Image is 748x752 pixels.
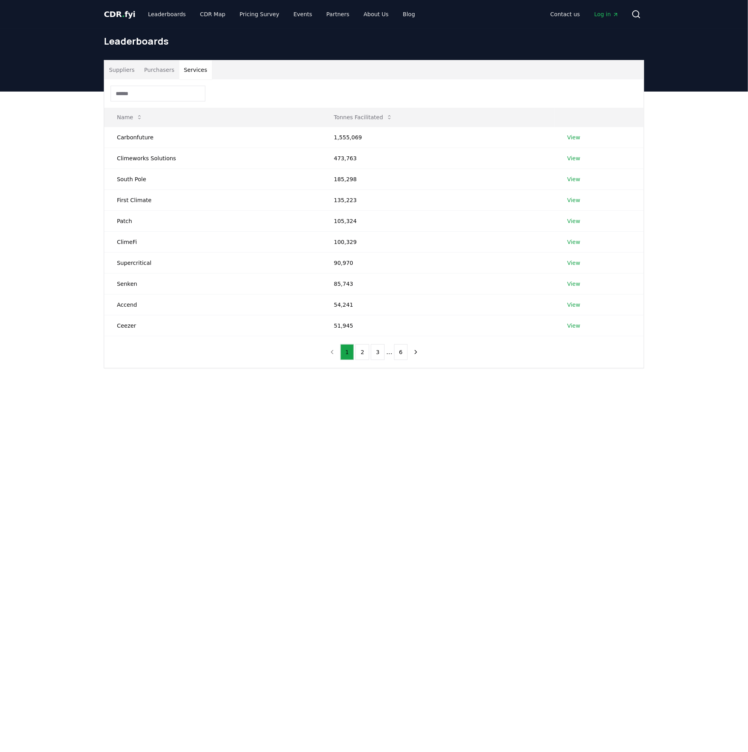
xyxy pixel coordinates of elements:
[104,9,135,20] a: CDR.fyi
[594,10,619,18] span: Log in
[544,7,586,21] a: Contact us
[104,210,321,231] td: Patch
[104,273,321,294] td: Senken
[321,315,554,336] td: 51,945
[340,344,354,360] button: 1
[321,294,554,315] td: 54,241
[104,294,321,315] td: Accend
[567,175,580,183] a: View
[567,280,580,288] a: View
[179,60,212,79] button: Services
[321,210,554,231] td: 105,324
[321,273,554,294] td: 85,743
[567,133,580,141] a: View
[104,148,321,169] td: Climeworks Solutions
[321,231,554,252] td: 100,329
[567,301,580,309] a: View
[142,7,192,21] a: Leaderboards
[104,35,644,47] h1: Leaderboards
[320,7,356,21] a: Partners
[544,7,625,21] nav: Main
[111,109,149,125] button: Name
[104,231,321,252] td: ClimeFi
[409,344,423,360] button: next page
[104,9,135,19] span: CDR fyi
[567,154,580,162] a: View
[321,148,554,169] td: 473,763
[321,252,554,273] td: 90,970
[139,60,179,79] button: Purchasers
[104,252,321,273] td: Supercritical
[397,7,421,21] a: Blog
[371,344,385,360] button: 3
[355,344,369,360] button: 2
[321,127,554,148] td: 1,555,069
[567,196,580,204] a: View
[321,169,554,189] td: 185,298
[194,7,232,21] a: CDR Map
[233,7,286,21] a: Pricing Survey
[567,217,580,225] a: View
[357,7,395,21] a: About Us
[142,7,421,21] nav: Main
[104,315,321,336] td: Ceezer
[104,189,321,210] td: First Climate
[567,238,580,246] a: View
[394,344,408,360] button: 6
[588,7,625,21] a: Log in
[321,189,554,210] td: 135,223
[567,322,580,330] a: View
[104,169,321,189] td: South Pole
[327,109,399,125] button: Tonnes Facilitated
[386,347,392,357] li: ...
[104,60,139,79] button: Suppliers
[122,9,125,19] span: .
[104,127,321,148] td: Carbonfuture
[567,259,580,267] a: View
[287,7,318,21] a: Events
